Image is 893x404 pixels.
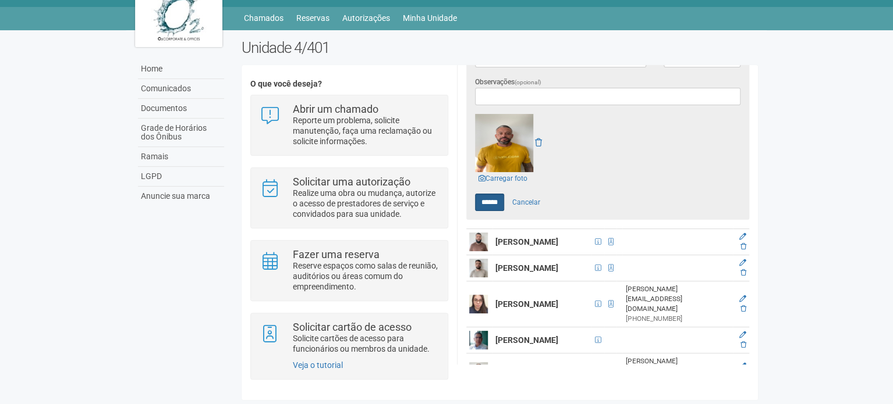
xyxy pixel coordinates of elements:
[625,356,730,386] div: [PERSON_NAME][EMAIL_ADDRESS][DOMAIN_NAME]
[740,269,746,277] a: Excluir membro
[469,259,488,277] img: user.png
[740,305,746,313] a: Excluir membro
[469,233,488,251] img: user.png
[293,103,378,115] strong: Abrir um chamado
[469,295,488,313] img: user.png
[260,177,438,219] a: Solicitar uma autorização Realize uma obra ou mudança, autorize o acesso de prestadores de serviç...
[293,321,412,333] strong: Solicitar cartão de acesso
[293,188,439,219] p: Realize uma obra ou mudança, autorize o acesso de prestadores de serviço e convidados para sua un...
[625,314,730,324] div: [PHONE_NUMBER]
[535,138,542,147] a: Remover
[475,114,533,172] img: GetFile
[250,80,448,88] h4: O que você deseja?
[296,10,329,26] a: Reservas
[495,237,558,246] strong: [PERSON_NAME]
[138,79,224,99] a: Comunicados
[475,172,531,185] a: Carregar foto
[739,233,746,241] a: Editar membro
[469,331,488,349] img: user.png
[293,248,380,260] strong: Fazer uma reserva
[260,104,438,146] a: Abrir um chamado Reporte um problema, solicite manutenção, faça uma reclamação ou solicite inform...
[138,59,224,79] a: Home
[293,333,439,354] p: Solicite cartões de acesso para funcionários ou membros da unidade.
[138,119,224,147] a: Grade de Horários dos Ônibus
[740,242,746,251] a: Excluir membro
[293,260,439,292] p: Reserve espaços como salas de reunião, auditórios ou áreas comum do empreendimento.
[739,362,746,370] a: Editar membro
[739,259,746,267] a: Editar membro
[138,147,224,167] a: Ramais
[138,99,224,119] a: Documentos
[242,39,758,56] h2: Unidade 4/401
[293,360,343,370] a: Veja o tutorial
[260,249,438,292] a: Fazer uma reserva Reserve espaços como salas de reunião, auditórios ou áreas comum do empreendime...
[495,335,558,345] strong: [PERSON_NAME]
[293,115,439,146] p: Reporte um problema, solicite manutenção, faça uma reclamação ou solicite informações.
[495,299,558,309] strong: [PERSON_NAME]
[138,167,224,187] a: LGPD
[740,341,746,349] a: Excluir membro
[506,194,547,211] a: Cancelar
[138,187,224,206] a: Anuncie sua marca
[293,176,410,188] strong: Solicitar uma autorização
[475,77,541,88] label: Observações
[244,10,284,26] a: Chamados
[739,331,746,339] a: Editar membro
[625,284,730,314] div: [PERSON_NAME][EMAIL_ADDRESS][DOMAIN_NAME]
[260,322,438,354] a: Solicitar cartão de acesso Solicite cartões de acesso para funcionários ou membros da unidade.
[342,10,390,26] a: Autorizações
[495,263,558,273] strong: [PERSON_NAME]
[515,79,541,85] span: (opcional)
[739,295,746,303] a: Editar membro
[469,362,488,381] img: user.png
[403,10,457,26] a: Minha Unidade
